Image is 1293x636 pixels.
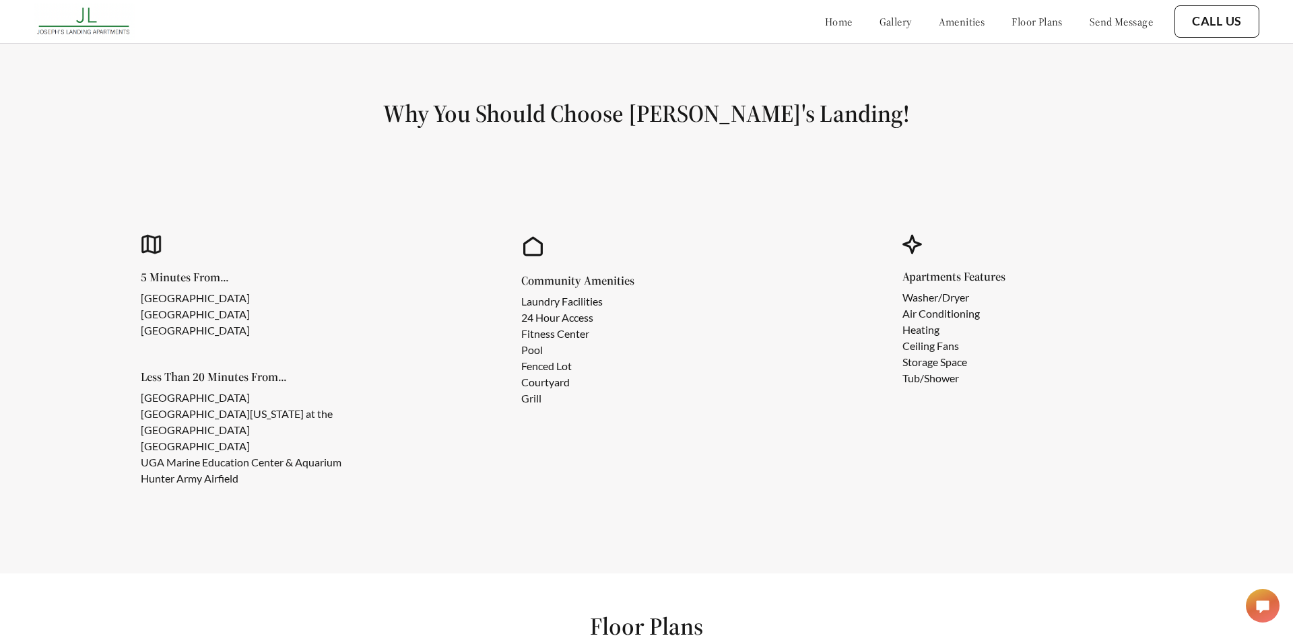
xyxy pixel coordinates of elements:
li: [GEOGRAPHIC_DATA] [141,290,250,306]
button: Call Us [1174,5,1259,38]
h5: 5 Minutes From... [141,271,271,283]
li: Fitness Center [521,326,613,342]
li: Heating [902,322,984,338]
li: UGA Marine Education Center & Aquarium [141,454,416,470]
li: Air Conditioning [902,306,984,322]
li: 24 Hour Access [521,310,613,326]
li: Tub/Shower [902,370,984,386]
h5: Apartments Features [902,271,1005,283]
li: Fenced Lot [521,358,613,374]
li: Storage Space [902,354,984,370]
a: floor plans [1012,15,1063,28]
li: Ceiling Fans [902,338,984,354]
li: Washer/Dryer [902,289,984,306]
a: gallery [880,15,912,28]
li: Laundry Facilities [521,293,613,310]
h1: Why You Should Choose [PERSON_NAME]'s Landing! [32,98,1261,129]
li: Hunter Army Airfield [141,470,416,487]
li: Courtyard [521,374,613,390]
li: Pool [521,342,613,358]
h5: Less Than 20 Minutes From... [141,371,438,383]
li: Grill [521,390,613,407]
h5: Community Amenities [521,275,634,287]
li: [GEOGRAPHIC_DATA][US_STATE] at the [GEOGRAPHIC_DATA] [141,406,416,438]
li: [GEOGRAPHIC_DATA] [141,390,416,406]
a: send message [1090,15,1153,28]
li: [GEOGRAPHIC_DATA] [141,438,416,454]
a: home [825,15,853,28]
a: Call Us [1192,14,1242,29]
li: [GEOGRAPHIC_DATA] [141,306,250,322]
img: josephs_landing_logo.png [34,3,135,40]
li: [GEOGRAPHIC_DATA] [141,322,250,339]
a: amenities [939,15,985,28]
